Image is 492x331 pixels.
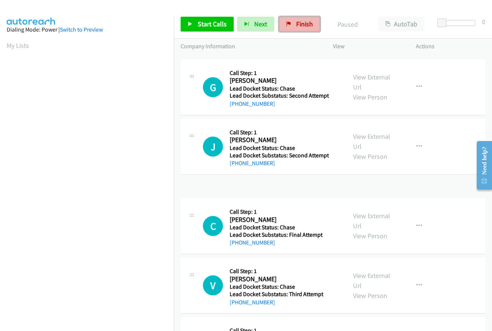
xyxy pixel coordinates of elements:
button: AutoTab [378,17,424,32]
h5: Call Step: 1 [230,129,329,136]
h5: Call Step: 1 [230,208,327,216]
span: Next [254,20,267,28]
a: View Person [353,152,387,161]
h1: J [203,137,223,157]
button: Next [237,17,274,32]
h5: Lead Docket Substatus: Second Attempt [230,152,329,159]
a: [PHONE_NUMBER] [230,239,275,246]
div: Dialing Mode: Power | [7,25,167,34]
iframe: Resource Center [470,136,492,195]
h1: G [203,77,223,97]
div: 0 [482,17,485,27]
h2: [PERSON_NAME] [230,76,327,85]
a: View External Url [353,132,390,151]
h5: Lead Docket Status: Chase [230,85,329,92]
a: [PHONE_NUMBER] [230,100,275,107]
a: Start Calls [181,17,234,32]
h5: Lead Docket Status: Chase [230,283,327,291]
h1: V [203,275,223,295]
a: View External Url [353,212,390,230]
span: Finish [296,20,313,28]
h5: Lead Docket Substatus: Third Attempt [230,291,327,298]
h2: [PERSON_NAME] [230,136,327,144]
h5: Call Step: 1 [230,268,327,275]
a: My Lists [7,41,29,50]
div: The call is yet to be attempted [203,275,223,295]
p: Paused [330,19,365,29]
h2: [PERSON_NAME] [230,216,327,224]
a: View Person [353,291,387,300]
h2: [PERSON_NAME] [230,275,327,284]
p: View [333,42,402,51]
a: View Person [353,232,387,240]
p: Actions [416,42,485,51]
a: View Person [353,93,387,101]
a: View External Url [353,271,390,290]
a: [PHONE_NUMBER] [230,160,275,167]
h5: Lead Docket Substatus: Second Attempt [230,92,329,99]
a: Finish [279,17,320,32]
h5: Lead Docket Status: Chase [230,224,327,231]
p: Company Information [181,42,320,51]
a: Switch to Preview [60,26,103,33]
h5: Lead Docket Substatus: Final Attempt [230,231,327,239]
a: [PHONE_NUMBER] [230,299,275,306]
div: The call is yet to be attempted [203,216,223,236]
h1: C [203,216,223,236]
a: View External Url [353,73,390,91]
span: Start Calls [198,20,227,28]
h5: Lead Docket Status: Chase [230,144,329,152]
h5: Call Step: 1 [230,69,329,77]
